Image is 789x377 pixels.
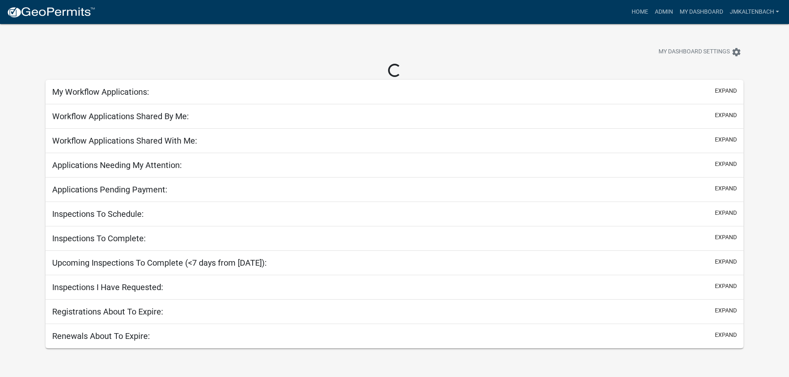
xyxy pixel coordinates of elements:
[652,44,748,60] button: My Dashboard Settingssettings
[676,4,726,20] a: My Dashboard
[715,160,737,168] button: expand
[715,86,737,95] button: expand
[52,282,163,292] h5: Inspections I Have Requested:
[715,233,737,242] button: expand
[52,136,197,146] h5: Workflow Applications Shared With Me:
[52,111,189,121] h5: Workflow Applications Shared By Me:
[52,307,163,317] h5: Registrations About To Expire:
[52,233,146,243] h5: Inspections To Complete:
[715,209,737,217] button: expand
[52,87,149,97] h5: My Workflow Applications:
[52,185,167,195] h5: Applications Pending Payment:
[731,47,741,57] i: settings
[52,209,144,219] h5: Inspections To Schedule:
[651,4,676,20] a: Admin
[715,257,737,266] button: expand
[628,4,651,20] a: Home
[715,135,737,144] button: expand
[52,160,182,170] h5: Applications Needing My Attention:
[715,282,737,291] button: expand
[715,184,737,193] button: expand
[715,111,737,120] button: expand
[715,331,737,339] button: expand
[52,258,267,268] h5: Upcoming Inspections To Complete (<7 days from [DATE]):
[659,47,730,57] span: My Dashboard Settings
[726,4,782,20] a: jmkaltenbach
[715,306,737,315] button: expand
[52,331,150,341] h5: Renewals About To Expire:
